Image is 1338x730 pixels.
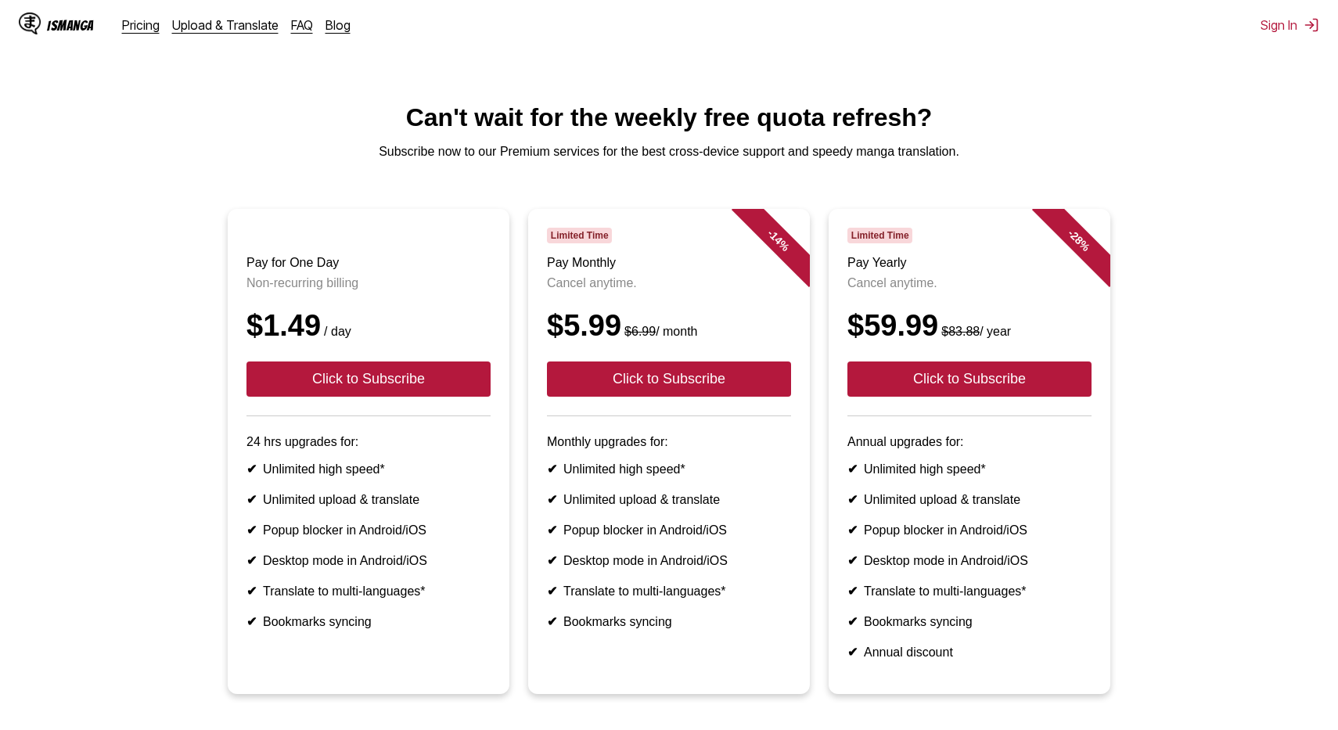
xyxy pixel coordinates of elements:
[847,462,1092,476] li: Unlimited high speed*
[291,17,313,33] a: FAQ
[246,309,491,343] div: $1.49
[847,614,1092,629] li: Bookmarks syncing
[847,435,1092,449] p: Annual upgrades for:
[847,554,858,567] b: ✔
[246,435,491,449] p: 24 hrs upgrades for:
[621,325,697,338] small: / month
[847,553,1092,568] li: Desktop mode in Android/iOS
[246,584,491,599] li: Translate to multi-languages*
[547,256,791,270] h3: Pay Monthly
[246,276,491,290] p: Non-recurring billing
[321,325,351,338] small: / day
[246,523,257,537] b: ✔
[547,462,557,476] b: ✔
[938,325,1011,338] small: / year
[847,523,1092,538] li: Popup blocker in Android/iOS
[246,361,491,397] button: Click to Subscribe
[847,615,858,628] b: ✔
[246,614,491,629] li: Bookmarks syncing
[847,523,858,537] b: ✔
[547,523,557,537] b: ✔
[547,228,612,243] span: Limited Time
[547,435,791,449] p: Monthly upgrades for:
[547,615,557,628] b: ✔
[246,462,257,476] b: ✔
[547,553,791,568] li: Desktop mode in Android/iOS
[19,13,41,34] img: IsManga Logo
[13,145,1325,159] p: Subscribe now to our Premium services for the best cross-device support and speedy manga translat...
[941,325,980,338] s: $83.88
[13,103,1325,132] h1: Can't wait for the weekly free quota refresh?
[246,256,491,270] h3: Pay for One Day
[847,276,1092,290] p: Cancel anytime.
[246,553,491,568] li: Desktop mode in Android/iOS
[326,17,351,33] a: Blog
[547,492,791,507] li: Unlimited upload & translate
[246,615,257,628] b: ✔
[847,309,1092,343] div: $59.99
[246,493,257,506] b: ✔
[172,17,279,33] a: Upload & Translate
[246,492,491,507] li: Unlimited upload & translate
[547,584,791,599] li: Translate to multi-languages*
[1032,193,1126,287] div: - 28 %
[847,493,858,506] b: ✔
[847,462,858,476] b: ✔
[547,361,791,397] button: Click to Subscribe
[1304,17,1319,33] img: Sign out
[624,325,656,338] s: $6.99
[847,228,912,243] span: Limited Time
[847,584,1092,599] li: Translate to multi-languages*
[547,462,791,476] li: Unlimited high speed*
[847,492,1092,507] li: Unlimited upload & translate
[847,584,858,598] b: ✔
[847,645,1092,660] li: Annual discount
[547,554,557,567] b: ✔
[246,523,491,538] li: Popup blocker in Android/iOS
[547,493,557,506] b: ✔
[19,13,122,38] a: IsManga LogoIsManga
[847,645,858,659] b: ✔
[246,584,257,598] b: ✔
[122,17,160,33] a: Pricing
[547,584,557,598] b: ✔
[847,361,1092,397] button: Click to Subscribe
[246,462,491,476] li: Unlimited high speed*
[547,276,791,290] p: Cancel anytime.
[1261,17,1319,33] button: Sign In
[47,18,94,33] div: IsManga
[547,523,791,538] li: Popup blocker in Android/iOS
[246,554,257,567] b: ✔
[847,256,1092,270] h3: Pay Yearly
[547,614,791,629] li: Bookmarks syncing
[732,193,825,287] div: - 14 %
[547,309,791,343] div: $5.99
